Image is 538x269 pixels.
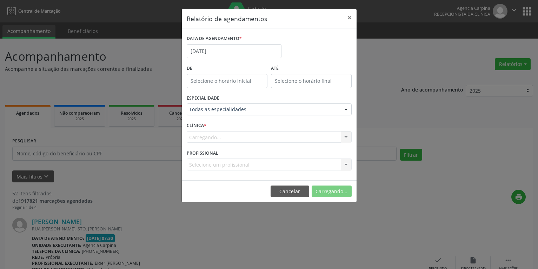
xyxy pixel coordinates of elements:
[271,74,352,88] input: Selecione o horário final
[187,93,219,104] label: ESPECIALIDADE
[187,33,242,44] label: DATA DE AGENDAMENTO
[187,148,218,159] label: PROFISSIONAL
[187,74,267,88] input: Selecione o horário inicial
[187,63,267,74] label: De
[343,9,357,26] button: Close
[187,44,281,58] input: Selecione uma data ou intervalo
[271,63,352,74] label: ATÉ
[189,106,337,113] span: Todas as especialidades
[187,120,206,131] label: CLÍNICA
[187,14,267,23] h5: Relatório de agendamentos
[271,186,309,197] button: Cancelar
[312,186,352,197] button: Carregando...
